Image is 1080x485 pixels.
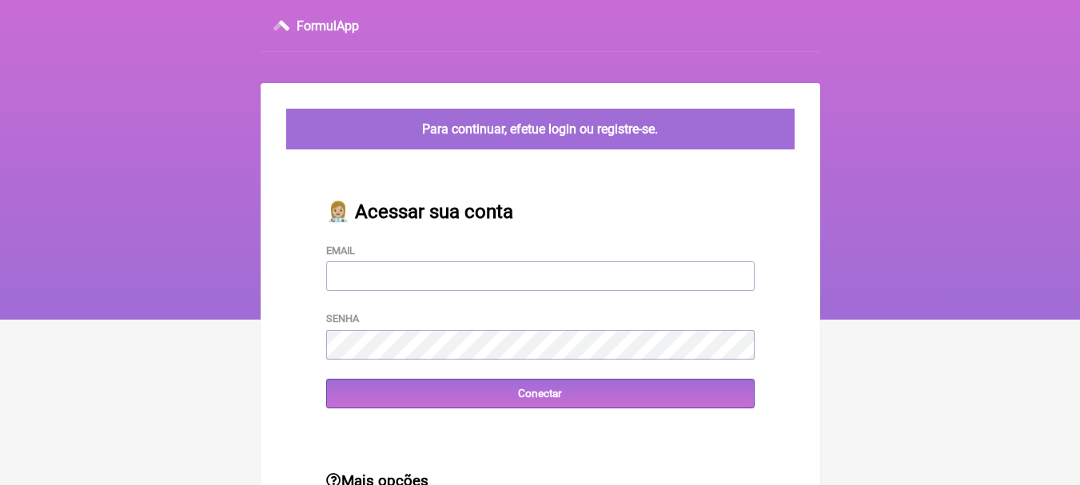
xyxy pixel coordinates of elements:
div: Para continuar, efetue login ou registre-se. [286,109,795,149]
label: Senha [326,312,359,324]
input: Conectar [326,379,755,408]
label: Email [326,244,355,256]
h3: FormulApp [297,18,359,34]
h2: 👩🏼‍⚕️ Acessar sua conta [326,201,755,223]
